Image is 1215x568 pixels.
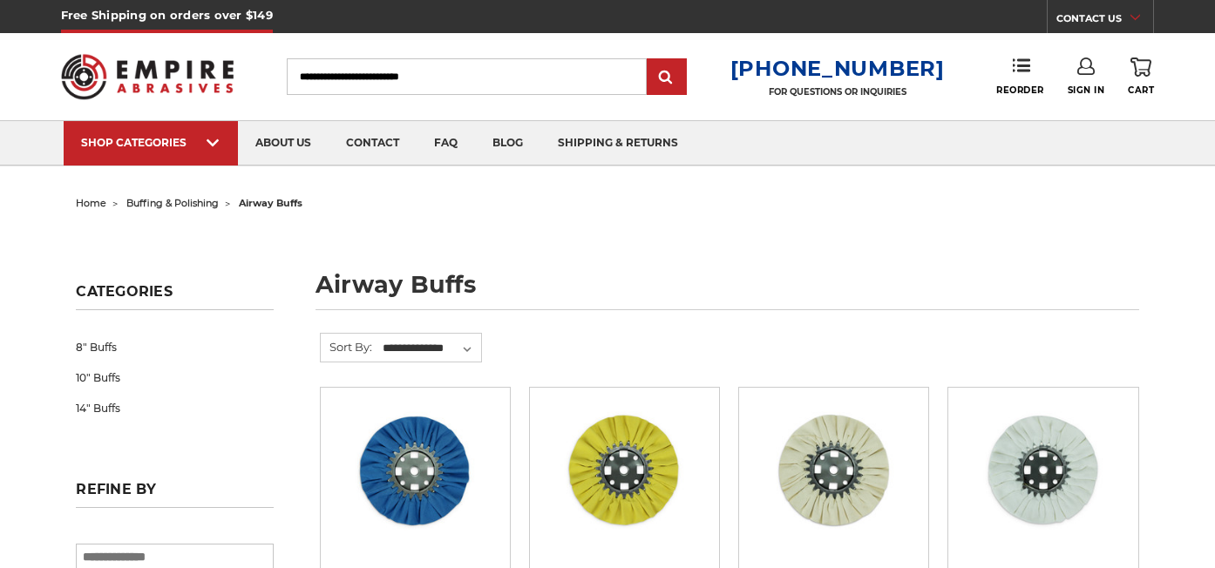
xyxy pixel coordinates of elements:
a: buffing & polishing [126,197,219,209]
a: 8 inch untreated airway buffing wheel [751,400,916,565]
a: blue mill treated 8 inch airway buffing wheel [333,400,498,565]
a: blog [475,121,540,166]
a: home [76,197,106,209]
a: 10" Buffs [76,362,274,393]
h1: airway buffs [316,273,1139,310]
a: contact [329,121,417,166]
select: Sort By: [380,335,481,362]
h5: Refine by [76,481,274,508]
a: shipping & returns [540,121,696,166]
img: blue mill treated 8 inch airway buffing wheel [345,400,485,539]
span: airway buffs [239,197,302,209]
a: 8 x 3 x 5/8 airway buff yellow mill treatment [542,400,707,565]
label: Sort By: [321,334,373,360]
a: faq [417,121,475,166]
a: [PHONE_NUMBER] [730,56,945,81]
span: Cart [1128,85,1154,96]
a: Reorder [996,57,1044,95]
h5: Categories [76,283,274,310]
a: about us [238,121,329,166]
a: 14" Buffs [76,393,274,423]
div: SHOP CATEGORIES [81,136,221,149]
img: 8 inch white domet flannel airway buffing wheel [974,400,1113,539]
img: Empire Abrasives [61,43,234,111]
a: 8 inch white domet flannel airway buffing wheel [960,400,1125,565]
a: 8" Buffs [76,332,274,362]
input: Submit [649,60,684,95]
p: FOR QUESTIONS OR INQUIRIES [730,86,945,98]
a: CONTACT US [1056,9,1153,33]
img: 8 inch untreated airway buffing wheel [764,400,904,539]
img: 8 x 3 x 5/8 airway buff yellow mill treatment [554,400,694,539]
a: Cart [1128,57,1154,96]
span: Sign In [1068,85,1105,96]
span: Reorder [996,85,1044,96]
